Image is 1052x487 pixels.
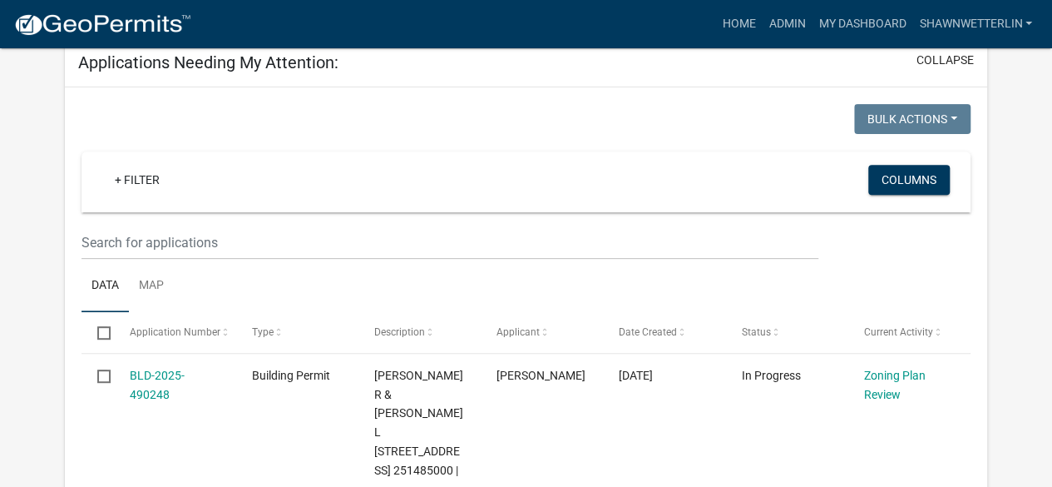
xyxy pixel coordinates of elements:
[252,369,330,382] span: Building Permit
[114,312,236,352] datatable-header-cell: Application Number
[130,326,220,338] span: Application Number
[863,369,925,401] a: Zoning Plan Review
[252,326,274,338] span: Type
[725,312,847,352] datatable-header-cell: Status
[236,312,358,352] datatable-header-cell: Type
[81,312,113,352] datatable-header-cell: Select
[496,369,585,382] span: Don Hogan
[762,8,812,40] a: Admin
[496,326,540,338] span: Applicant
[81,226,817,260] input: Search for applications
[374,369,463,477] span: BERGSTROM,DEAN R & SALLY L 181 MC INTOSH RD E, Houston County | PID 251485000 |
[603,312,725,352] datatable-header-cell: Date Created
[741,369,800,382] span: In Progress
[130,369,185,401] a: BLD-2025-490248
[374,326,425,338] span: Description
[854,104,971,134] button: Bulk Actions
[812,8,912,40] a: My Dashboard
[868,165,950,195] button: Columns
[619,326,677,338] span: Date Created
[78,52,338,72] h5: Applications Needing My Attention:
[129,260,174,313] a: Map
[847,312,970,352] datatable-header-cell: Current Activity
[101,165,173,195] a: + Filter
[916,52,974,69] button: collapse
[81,260,129,313] a: Data
[619,369,653,382] span: 10/09/2025
[481,312,603,352] datatable-header-cell: Applicant
[863,326,932,338] span: Current Activity
[912,8,1039,40] a: ShawnWetterlin
[715,8,762,40] a: Home
[741,326,770,338] span: Status
[358,312,481,352] datatable-header-cell: Description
